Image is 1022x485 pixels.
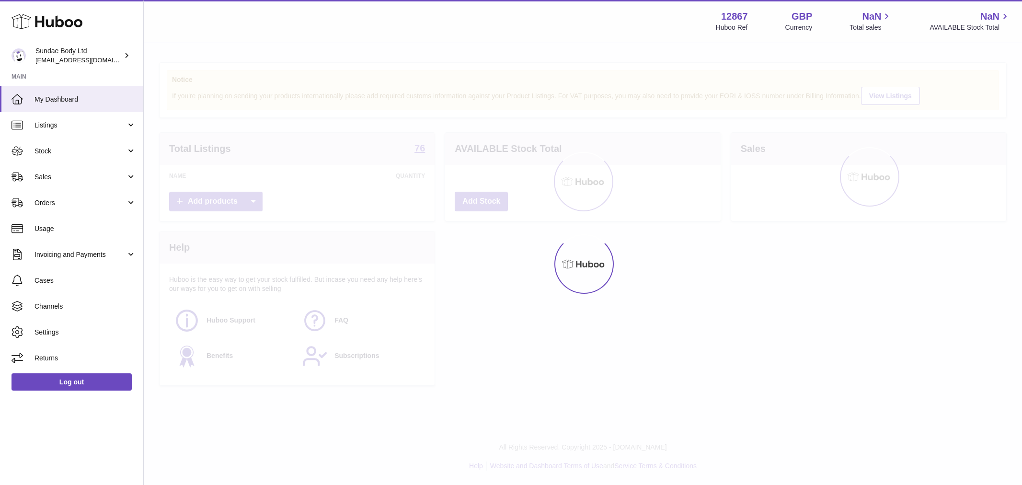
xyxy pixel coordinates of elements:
span: Total sales [850,23,892,32]
span: Cases [34,276,136,285]
span: Returns [34,354,136,363]
span: Usage [34,224,136,233]
span: NaN [862,10,881,23]
a: NaN Total sales [850,10,892,32]
div: Huboo Ref [716,23,748,32]
span: My Dashboard [34,95,136,104]
strong: 12867 [721,10,748,23]
span: Listings [34,121,126,130]
span: Stock [34,147,126,156]
span: Sales [34,173,126,182]
span: Channels [34,302,136,311]
div: Sundae Body Ltd [35,46,122,65]
strong: GBP [792,10,812,23]
div: Currency [785,23,813,32]
a: NaN AVAILABLE Stock Total [930,10,1011,32]
span: Settings [34,328,136,337]
span: [EMAIL_ADDRESS][DOMAIN_NAME] [35,56,141,64]
a: Log out [11,373,132,391]
span: NaN [980,10,999,23]
span: Orders [34,198,126,208]
span: Invoicing and Payments [34,250,126,259]
img: internalAdmin-12867@internal.huboo.com [11,48,26,63]
span: AVAILABLE Stock Total [930,23,1011,32]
